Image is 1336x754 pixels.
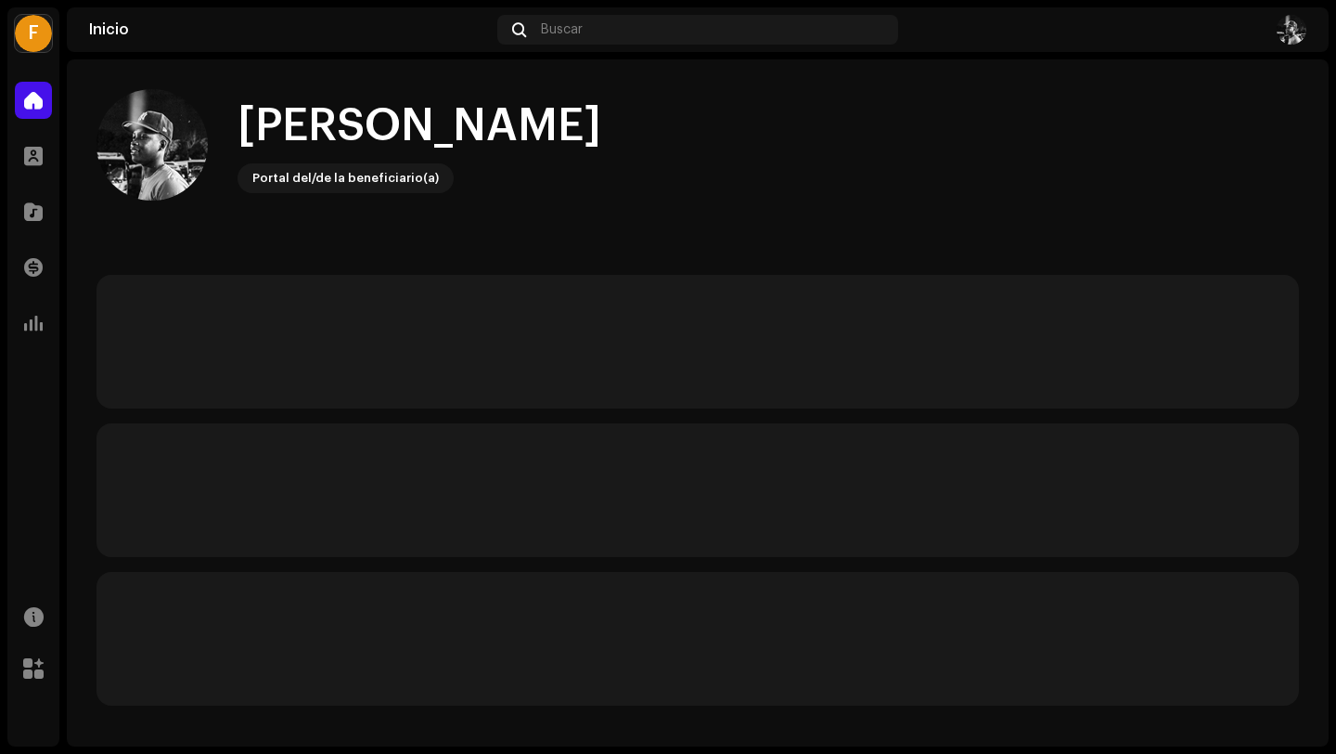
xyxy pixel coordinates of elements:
[89,22,490,37] div: Inicio
[96,89,208,201] img: e2565017-9b89-475f-8f65-f1aede2f948e
[238,97,601,156] div: [PERSON_NAME]
[252,167,439,189] div: Portal del/de la beneficiario(a)
[1277,15,1306,45] img: e2565017-9b89-475f-8f65-f1aede2f948e
[15,15,52,52] div: F
[541,22,583,37] span: Buscar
